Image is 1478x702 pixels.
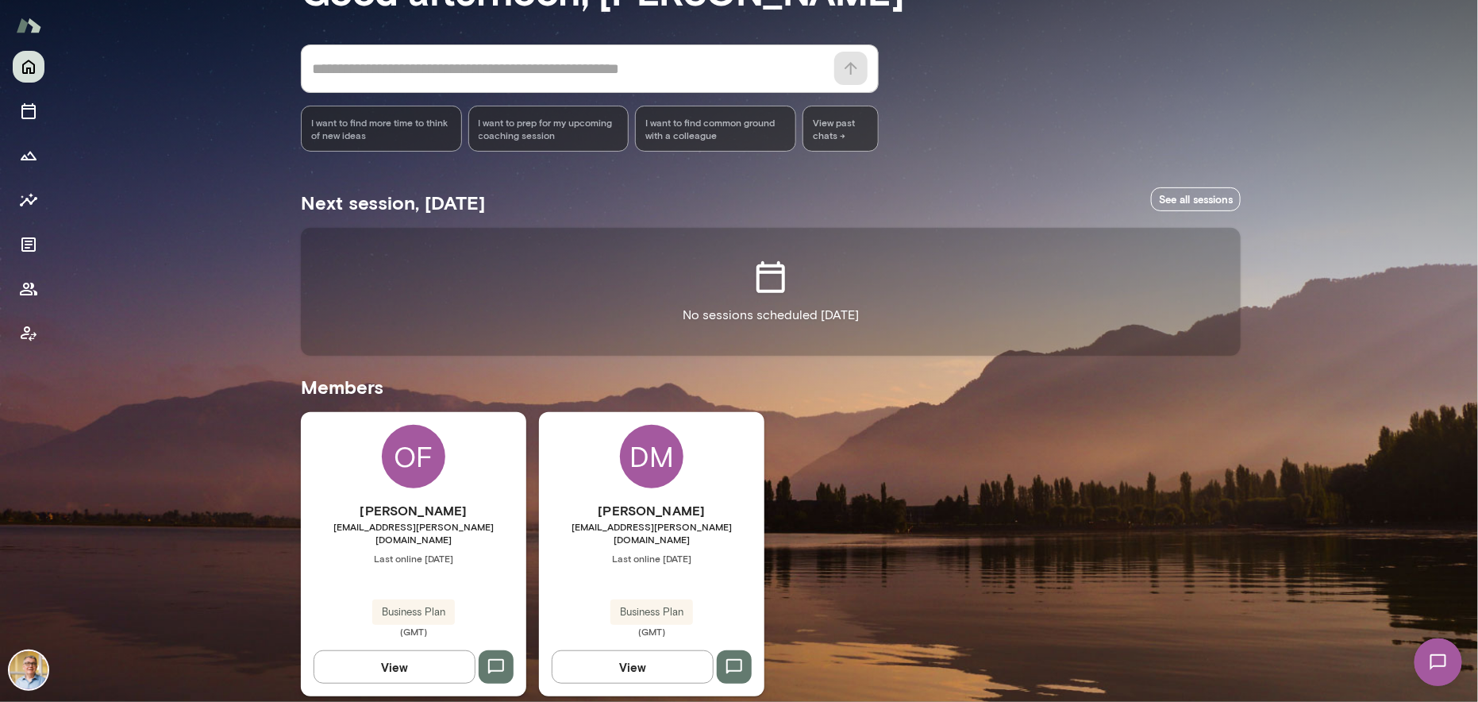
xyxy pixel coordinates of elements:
div: I want to find more time to think of new ideas [301,106,462,152]
img: Scott Bowie [10,651,48,689]
button: Insights [13,184,44,216]
span: Business Plan [372,604,455,620]
p: No sessions scheduled [DATE] [683,306,859,325]
span: Last online [DATE] [301,552,526,565]
button: Home [13,51,44,83]
span: (GMT) [301,625,526,638]
span: Last online [DATE] [539,552,764,565]
span: (GMT) [539,625,764,638]
a: See all sessions [1151,187,1241,212]
div: DM [620,425,683,488]
div: OF [382,425,445,488]
button: Members [13,273,44,305]
button: View [552,650,714,684]
h5: Next session, [DATE] [301,190,485,215]
button: Documents [13,229,44,260]
div: I want to find common ground with a colleague [635,106,796,152]
button: Client app [13,318,44,349]
button: Sessions [13,95,44,127]
span: [EMAIL_ADDRESS][PERSON_NAME][DOMAIN_NAME] [539,520,764,546]
img: Mento [16,10,41,40]
div: I want to prep for my upcoming coaching session [468,106,629,152]
span: I want to find common ground with a colleague [645,116,786,141]
span: Business Plan [610,604,693,620]
span: View past chats -> [803,106,879,152]
h5: Members [301,374,1241,399]
span: I want to prep for my upcoming coaching session [479,116,619,141]
button: Growth Plan [13,140,44,172]
h6: [PERSON_NAME] [301,501,526,520]
span: I want to find more time to think of new ideas [311,116,452,141]
span: [EMAIL_ADDRESS][PERSON_NAME][DOMAIN_NAME] [301,520,526,546]
h6: [PERSON_NAME] [539,501,764,520]
button: View [314,650,475,684]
